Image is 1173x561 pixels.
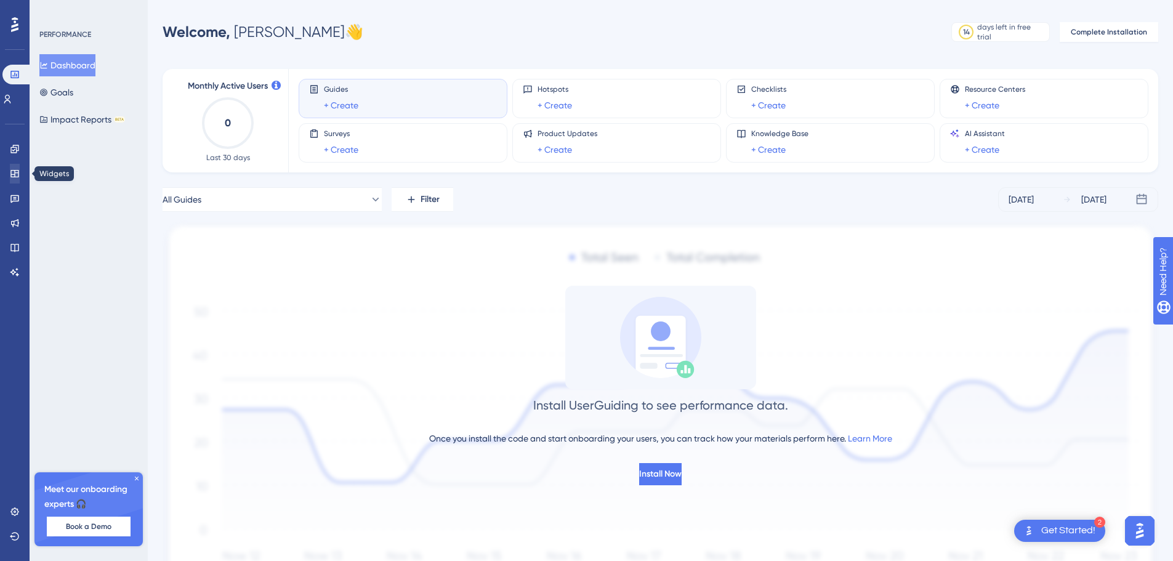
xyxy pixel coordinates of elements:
div: Open Get Started! checklist, remaining modules: 2 [1014,520,1105,542]
button: Install Now [639,463,682,485]
a: + Create [751,98,786,113]
span: Checklists [751,84,786,94]
span: Product Updates [538,129,597,139]
div: 14 [963,27,970,37]
span: Resource Centers [965,84,1025,94]
button: Dashboard [39,54,95,76]
button: Filter [392,187,453,212]
div: days left in free trial [977,22,1046,42]
span: Need Help? [29,3,77,18]
span: Welcome, [163,23,230,41]
div: [PERSON_NAME] 👋 [163,22,363,42]
button: Book a Demo [47,517,131,536]
span: All Guides [163,192,201,207]
span: Book a Demo [66,522,111,531]
span: Guides [324,84,358,94]
button: All Guides [163,187,382,212]
span: Surveys [324,129,358,139]
div: 2 [1094,517,1105,528]
button: Complete Installation [1060,22,1158,42]
a: + Create [965,98,999,113]
div: [DATE] [1009,192,1034,207]
div: Install UserGuiding to see performance data. [533,397,788,414]
span: Install Now [639,467,682,482]
span: Last 30 days [206,153,250,163]
a: + Create [324,142,358,157]
span: Monthly Active Users [188,79,268,94]
a: + Create [965,142,999,157]
div: BETA [114,116,125,123]
a: + Create [538,142,572,157]
a: + Create [538,98,572,113]
a: + Create [751,142,786,157]
span: Complete Installation [1071,27,1147,37]
span: Filter [421,192,440,207]
a: Learn More [848,434,892,443]
div: Once you install the code and start onboarding your users, you can track how your materials perfo... [429,431,892,446]
span: Knowledge Base [751,129,808,139]
button: Impact ReportsBETA [39,108,125,131]
div: [DATE] [1081,192,1106,207]
span: AI Assistant [965,129,1005,139]
iframe: UserGuiding AI Assistant Launcher [1121,512,1158,549]
span: Hotspots [538,84,572,94]
div: PERFORMANCE [39,30,91,39]
text: 0 [225,117,231,129]
a: + Create [324,98,358,113]
div: Get Started! [1041,524,1095,538]
button: Goals [39,81,73,103]
span: Meet our onboarding experts 🎧 [44,482,133,512]
img: launcher-image-alternative-text [1022,523,1036,538]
